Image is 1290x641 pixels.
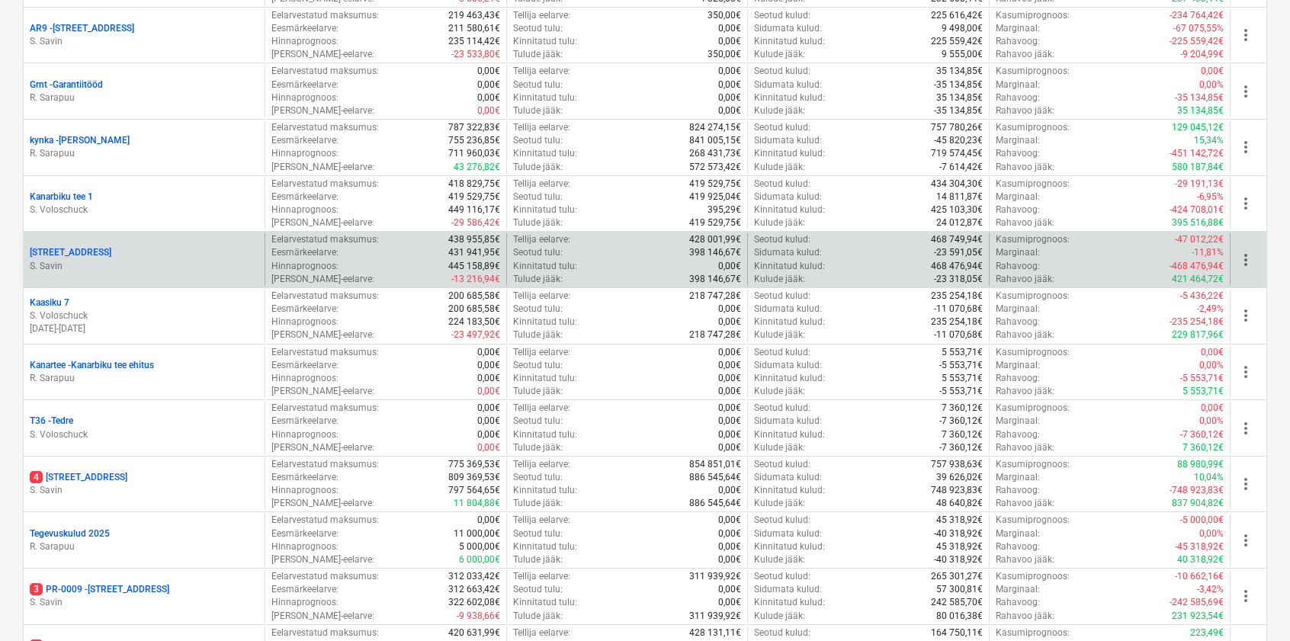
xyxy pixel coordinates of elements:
[718,316,741,329] p: 0,00€
[513,191,563,204] p: Seotud tulu :
[513,121,570,134] p: Tellija eelarve :
[754,65,810,78] p: Seotud kulud :
[1175,178,1224,191] p: -29 191,13€
[931,290,983,303] p: 235 254,18€
[996,161,1054,174] p: Rahavoo jääk :
[931,178,983,191] p: 434 304,30€
[754,191,822,204] p: Sidumata kulud :
[477,79,500,91] p: 0,00€
[942,402,983,415] p: 7 360,12€
[30,296,258,335] div: Kaasiku 7S. Voloschuck[DATE]-[DATE]
[934,104,983,117] p: -35 134,85€
[30,359,258,385] div: Kanartee -Kanarbiku tee ehitusR. Sarapuu
[996,204,1040,216] p: Rahavoog :
[271,178,379,191] p: Eelarvestatud maksumus :
[1172,273,1224,286] p: 421 464,72€
[1214,568,1290,641] iframe: Chat Widget
[271,402,379,415] p: Eelarvestatud maksumus :
[448,178,500,191] p: 418 829,75€
[754,9,810,22] p: Seotud kulud :
[942,372,983,385] p: 5 553,71€
[754,22,822,35] p: Sidumata kulud :
[513,104,563,117] p: Tulude jääk :
[1237,363,1255,381] span: more_vert
[513,216,563,229] p: Tulude jääk :
[708,204,741,216] p: 395,29€
[718,346,741,359] p: 0,00€
[513,147,577,160] p: Kinnitatud tulu :
[708,9,741,22] p: 350,00€
[271,65,379,78] p: Eelarvestatud maksumus :
[271,161,374,174] p: [PERSON_NAME]-eelarve :
[30,309,258,322] p: S. Voloschuck
[513,402,570,415] p: Tellija eelarve :
[931,35,983,48] p: 225 559,42€
[1170,316,1224,329] p: -235 254,18€
[477,428,500,441] p: 0,00€
[708,48,741,61] p: 350,00€
[448,35,500,48] p: 235 114,42€
[689,178,741,191] p: 419 529,75€
[996,346,1070,359] p: Kasumiprognoos :
[271,216,374,229] p: [PERSON_NAME]-eelarve :
[1170,204,1224,216] p: -424 708,01€
[30,79,258,104] div: Grnt -GarantiitöödR. Sarapuu
[754,134,822,147] p: Sidumata kulud :
[271,359,339,372] p: Eesmärkeelarve :
[996,428,1040,441] p: Rahavoog :
[996,91,1040,104] p: Rahavoog :
[1172,216,1224,229] p: 395 516,88€
[1237,82,1255,101] span: more_vert
[754,290,810,303] p: Seotud kulud :
[754,329,805,341] p: Kulude jääk :
[754,204,825,216] p: Kinnitatud kulud :
[996,415,1040,428] p: Marginaal :
[942,48,983,61] p: 9 555,00€
[1180,48,1224,61] p: -9 204,99€
[271,372,339,385] p: Hinnaprognoos :
[1182,385,1224,398] p: 5 553,71€
[934,79,983,91] p: -35 134,85€
[754,104,805,117] p: Kulude jääk :
[996,35,1040,48] p: Rahavoog :
[271,385,374,398] p: [PERSON_NAME]-eelarve :
[271,428,339,441] p: Hinnaprognoos :
[718,104,741,117] p: 0,00€
[30,22,258,48] div: AR9 -[STREET_ADDRESS]S. Savin
[942,22,983,35] p: 9 498,00€
[1237,306,1255,325] span: more_vert
[996,359,1040,372] p: Marginaal :
[271,121,379,134] p: Eelarvestatud maksumus :
[1172,161,1224,174] p: 580 187,84€
[513,204,577,216] p: Kinnitatud tulu :
[448,303,500,316] p: 200 685,58€
[754,273,805,286] p: Kulude jääk :
[718,65,741,78] p: 0,00€
[718,22,741,35] p: 0,00€
[996,273,1054,286] p: Rahavoo jääk :
[1237,194,1255,213] span: more_vert
[271,415,339,428] p: Eesmärkeelarve :
[996,22,1040,35] p: Marginaal :
[754,316,825,329] p: Kinnitatud kulud :
[30,471,43,483] span: 4
[30,191,93,204] p: Kanarbiku tee 1
[477,402,500,415] p: 0,00€
[939,161,983,174] p: -7 614,42€
[996,104,1054,117] p: Rahavoo jääk :
[754,233,810,246] p: Seotud kulud :
[30,35,258,48] p: S. Savin
[1201,65,1224,78] p: 0,00€
[1180,290,1224,303] p: -5 436,22€
[718,35,741,48] p: 0,00€
[996,233,1070,246] p: Kasumiprognoos :
[477,359,500,372] p: 0,00€
[754,246,822,259] p: Sidumata kulud :
[30,260,258,273] p: S. Savin
[271,303,339,316] p: Eesmärkeelarve :
[934,303,983,316] p: -11 070,68€
[936,191,983,204] p: 14 811,87€
[996,216,1054,229] p: Rahavoo jääk :
[30,527,258,553] div: Tegevuskulud 2025R. Sarapuu
[754,303,822,316] p: Sidumata kulud :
